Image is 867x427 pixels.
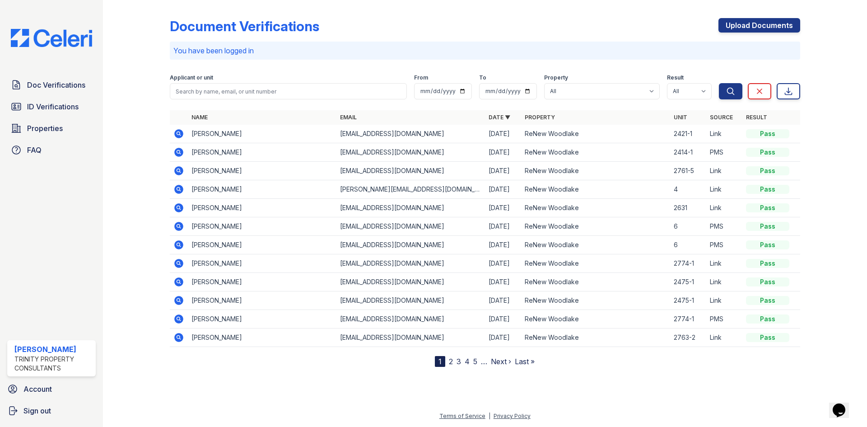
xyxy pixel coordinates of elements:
td: [DATE] [485,180,521,199]
td: ReNew Woodlake [521,236,670,254]
td: [EMAIL_ADDRESS][DOMAIN_NAME] [336,236,485,254]
td: [PERSON_NAME] [188,125,336,143]
div: Pass [746,222,789,231]
td: [PERSON_NAME] [188,328,336,347]
span: Properties [27,123,63,134]
td: 2475-1 [670,291,706,310]
div: Pass [746,148,789,157]
div: Pass [746,185,789,194]
td: [EMAIL_ADDRESS][DOMAIN_NAME] [336,125,485,143]
div: Pass [746,129,789,138]
a: Result [746,114,767,121]
td: [PERSON_NAME] [188,217,336,236]
a: ID Verifications [7,98,96,116]
td: Link [706,162,742,180]
td: [DATE] [485,291,521,310]
td: ReNew Woodlake [521,254,670,273]
td: [DATE] [485,254,521,273]
td: ReNew Woodlake [521,199,670,217]
div: Pass [746,296,789,305]
td: ReNew Woodlake [521,310,670,328]
td: Link [706,328,742,347]
div: Pass [746,240,789,249]
td: ReNew Woodlake [521,291,670,310]
td: [EMAIL_ADDRESS][DOMAIN_NAME] [336,273,485,291]
td: PMS [706,310,742,328]
td: [EMAIL_ADDRESS][DOMAIN_NAME] [336,143,485,162]
span: Doc Verifications [27,80,85,90]
img: CE_Logo_Blue-a8612792a0a2168367f1c8372b55b34899dd931a85d93a1a3d3e32e68fde9ad4.png [4,29,99,47]
td: [PERSON_NAME] [188,291,336,310]
div: Pass [746,259,789,268]
td: 2763-2 [670,328,706,347]
div: Document Verifications [170,18,319,34]
td: ReNew Woodlake [521,143,670,162]
a: Sign out [4,402,99,420]
td: ReNew Woodlake [521,125,670,143]
div: | [489,413,490,419]
td: Link [706,180,742,199]
td: ReNew Woodlake [521,180,670,199]
a: Unit [674,114,687,121]
td: Link [706,199,742,217]
td: [PERSON_NAME] [188,236,336,254]
td: 2475-1 [670,273,706,291]
input: Search by name, email, or unit number [170,83,407,99]
a: Last » [515,357,535,366]
a: Next › [491,357,511,366]
a: Source [710,114,733,121]
td: Link [706,273,742,291]
td: ReNew Woodlake [521,273,670,291]
td: [PERSON_NAME] [188,162,336,180]
td: PMS [706,236,742,254]
td: [EMAIL_ADDRESS][DOMAIN_NAME] [336,328,485,347]
td: Link [706,254,742,273]
td: [EMAIL_ADDRESS][DOMAIN_NAME] [336,199,485,217]
td: [EMAIL_ADDRESS][DOMAIN_NAME] [336,291,485,310]
a: 4 [465,357,470,366]
label: Property [544,74,568,81]
a: Properties [7,119,96,137]
td: [PERSON_NAME] [188,180,336,199]
label: To [479,74,486,81]
td: ReNew Woodlake [521,217,670,236]
td: 2421-1 [670,125,706,143]
label: Applicant or unit [170,74,213,81]
td: ReNew Woodlake [521,162,670,180]
td: [EMAIL_ADDRESS][DOMAIN_NAME] [336,254,485,273]
a: 3 [457,357,461,366]
td: [DATE] [485,162,521,180]
td: 2761-5 [670,162,706,180]
td: 4 [670,180,706,199]
td: Link [706,125,742,143]
div: Pass [746,333,789,342]
td: [DATE] [485,310,521,328]
td: [DATE] [485,273,521,291]
label: From [414,74,428,81]
td: 2631 [670,199,706,217]
td: [DATE] [485,125,521,143]
span: ID Verifications [27,101,79,112]
td: [EMAIL_ADDRESS][DOMAIN_NAME] [336,310,485,328]
td: 2774-1 [670,310,706,328]
td: [DATE] [485,236,521,254]
td: Link [706,291,742,310]
iframe: chat widget [829,391,858,418]
a: Upload Documents [718,18,800,33]
td: [PERSON_NAME] [188,143,336,162]
td: [PERSON_NAME][EMAIL_ADDRESS][DOMAIN_NAME] [336,180,485,199]
a: Email [340,114,357,121]
div: Pass [746,166,789,175]
td: [DATE] [485,328,521,347]
a: 5 [473,357,477,366]
td: 2414-1 [670,143,706,162]
span: FAQ [27,145,42,155]
td: [EMAIL_ADDRESS][DOMAIN_NAME] [336,162,485,180]
a: Privacy Policy [494,413,531,419]
span: Account [23,384,52,394]
div: 1 [435,356,445,367]
td: [DATE] [485,199,521,217]
td: PMS [706,143,742,162]
td: [DATE] [485,143,521,162]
